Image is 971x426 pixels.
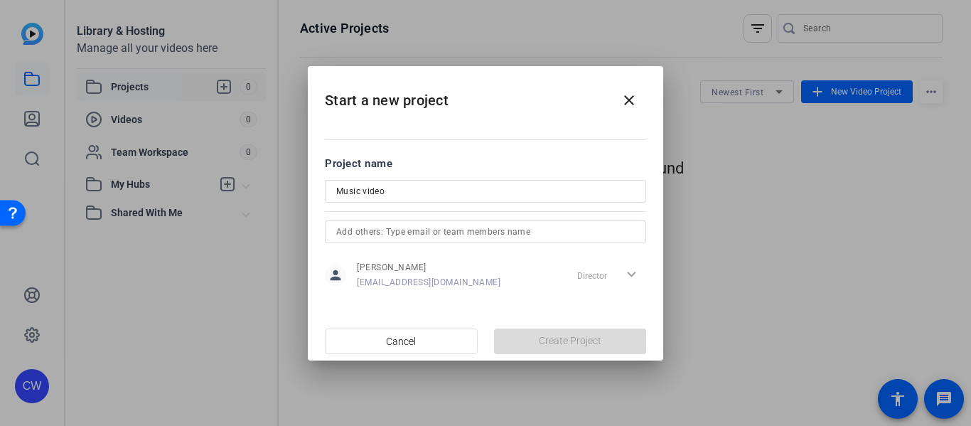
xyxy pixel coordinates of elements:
input: Add others: Type email or team members name [336,223,635,240]
button: Cancel [325,329,478,354]
h2: Start a new project [308,66,663,124]
input: Enter Project Name [336,183,635,200]
mat-icon: close [621,92,638,109]
span: [PERSON_NAME] [357,262,500,273]
span: [EMAIL_ADDRESS][DOMAIN_NAME] [357,277,500,288]
div: Project name [325,156,646,171]
mat-icon: person [325,265,346,286]
span: Cancel [386,328,416,355]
